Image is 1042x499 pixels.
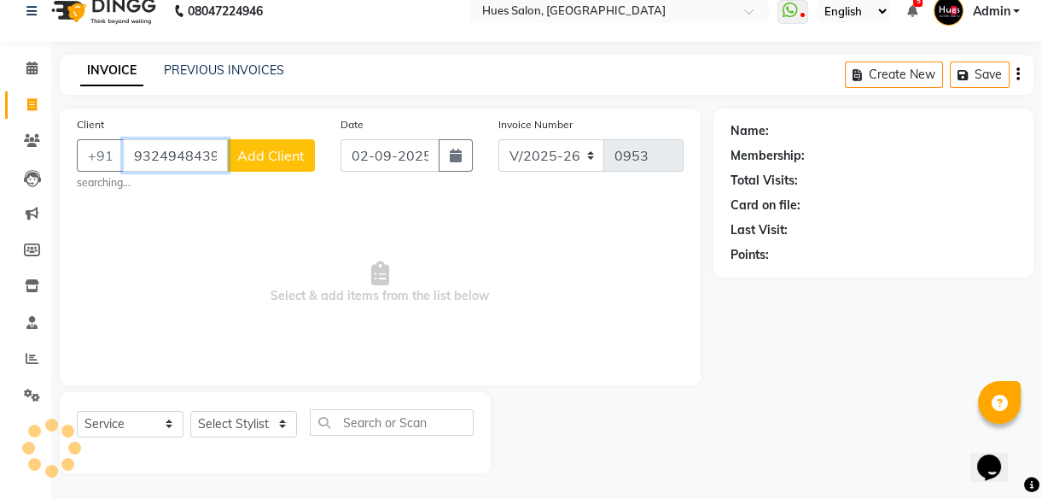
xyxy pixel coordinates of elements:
iframe: chat widget [970,431,1025,482]
a: 5 [906,3,917,19]
input: Search or Scan [310,409,474,436]
button: Save [950,62,1010,88]
label: Date [341,117,364,132]
span: Admin [972,3,1010,21]
button: Add Client [227,139,315,172]
a: INVOICE [80,56,143,86]
small: searching... [77,175,315,191]
button: Create New [845,62,943,88]
div: Total Visits: [731,172,798,190]
label: Invoice Number [498,117,573,132]
div: Name: [731,122,769,140]
span: Add Client [237,147,305,164]
label: Client [77,117,104,132]
a: PREVIOUS INVOICES [164,62,284,78]
input: Search by Name/Mobile/Email/Code [123,139,228,172]
div: Card on file: [731,197,800,214]
span: Select & add items from the list below [77,197,684,368]
div: Membership: [731,147,805,165]
div: Points: [731,246,769,264]
button: +91 [77,139,125,172]
div: Last Visit: [731,221,788,239]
